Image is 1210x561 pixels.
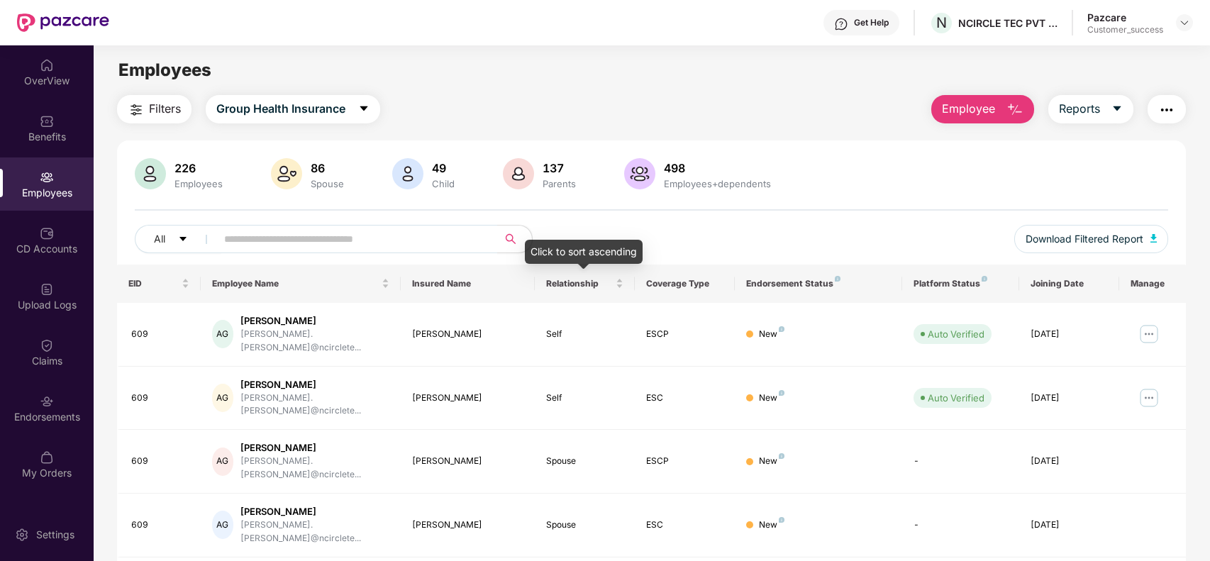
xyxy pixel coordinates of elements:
img: svg+xml;base64,PHN2ZyBpZD0iRW1wbG95ZWVzIiB4bWxucz0iaHR0cDovL3d3dy53My5vcmcvMjAwMC9zdmciIHdpZHRoPS... [40,170,54,184]
th: EID [117,265,201,303]
th: Coverage Type [635,265,735,303]
img: svg+xml;base64,PHN2ZyBpZD0iQ2xhaW0iIHhtbG5zPSJodHRwOi8vd3d3LnczLm9yZy8yMDAwL3N2ZyIgd2lkdGg9IjIwIi... [40,338,54,352]
span: EID [128,278,179,289]
button: Group Health Insurancecaret-down [206,95,380,123]
div: Self [546,328,623,341]
img: svg+xml;base64,PHN2ZyB4bWxucz0iaHR0cDovL3d3dy53My5vcmcvMjAwMC9zdmciIHdpZHRoPSI4IiBoZWlnaHQ9IjgiIH... [835,276,840,282]
img: svg+xml;base64,PHN2ZyB4bWxucz0iaHR0cDovL3d3dy53My5vcmcvMjAwMC9zdmciIHdpZHRoPSI4IiBoZWlnaHQ9IjgiIH... [779,326,784,332]
div: Employees+dependents [661,178,774,189]
div: AG [212,448,234,476]
img: New Pazcare Logo [17,13,109,32]
img: svg+xml;base64,PHN2ZyB4bWxucz0iaHR0cDovL3d3dy53My5vcmcvMjAwMC9zdmciIHhtbG5zOnhsaW5rPSJodHRwOi8vd3... [1150,234,1158,243]
div: 498 [661,161,774,175]
div: Settings [32,528,79,542]
button: Employee [931,95,1034,123]
div: 137 [540,161,579,175]
img: svg+xml;base64,PHN2ZyBpZD0iSGVscC0zMngzMiIgeG1sbnM9Imh0dHA6Ly93d3cudzMub3JnLzIwMDAvc3ZnIiB3aWR0aD... [834,17,848,31]
button: Download Filtered Report [1014,225,1169,253]
td: - [902,430,1019,494]
span: caret-down [358,103,370,116]
div: [DATE] [1031,518,1108,532]
img: svg+xml;base64,PHN2ZyBpZD0iTXlfT3JkZXJzIiBkYXRhLW5hbWU9Ik15IE9yZGVycyIgeG1sbnM9Imh0dHA6Ly93d3cudz... [40,450,54,465]
span: Group Health Insurance [216,100,345,118]
div: [PERSON_NAME] [240,441,389,455]
div: [DATE] [1031,328,1108,341]
th: Insured Name [401,265,534,303]
span: Reports [1059,100,1100,118]
td: - [902,494,1019,557]
img: svg+xml;base64,PHN2ZyB4bWxucz0iaHR0cDovL3d3dy53My5vcmcvMjAwMC9zdmciIHdpZHRoPSI4IiBoZWlnaHQ9IjgiIH... [779,390,784,396]
div: New [759,391,784,405]
div: Click to sort ascending [525,240,643,264]
div: 609 [131,391,189,405]
img: svg+xml;base64,PHN2ZyB4bWxucz0iaHR0cDovL3d3dy53My5vcmcvMjAwMC9zdmciIHdpZHRoPSI4IiBoZWlnaHQ9IjgiIH... [779,453,784,459]
div: 609 [131,518,189,532]
div: [PERSON_NAME] [412,391,523,405]
img: svg+xml;base64,PHN2ZyBpZD0iSG9tZSIgeG1sbnM9Imh0dHA6Ly93d3cudzMub3JnLzIwMDAvc3ZnIiB3aWR0aD0iMjAiIG... [40,58,54,72]
div: Endorsement Status [746,278,891,289]
div: NCIRCLE TEC PVT LTD [958,16,1058,30]
div: Spouse [546,455,623,468]
div: AG [212,384,234,412]
div: 226 [172,161,226,175]
span: search [497,233,525,245]
div: Employees [172,178,226,189]
div: Platform Status [914,278,1008,289]
img: svg+xml;base64,PHN2ZyBpZD0iU2V0dGluZy0yMHgyMCIgeG1sbnM9Imh0dHA6Ly93d3cudzMub3JnLzIwMDAvc3ZnIiB3aW... [15,528,29,542]
img: svg+xml;base64,PHN2ZyB4bWxucz0iaHR0cDovL3d3dy53My5vcmcvMjAwMC9zdmciIHhtbG5zOnhsaW5rPSJodHRwOi8vd3... [271,158,302,189]
img: svg+xml;base64,PHN2ZyB4bWxucz0iaHR0cDovL3d3dy53My5vcmcvMjAwMC9zdmciIHdpZHRoPSI4IiBoZWlnaHQ9IjgiIH... [779,517,784,523]
div: [PERSON_NAME] [240,378,389,391]
button: Filters [117,95,192,123]
div: AG [212,511,234,539]
img: svg+xml;base64,PHN2ZyBpZD0iRHJvcGRvd24tMzJ4MzIiIHhtbG5zPSJodHRwOi8vd3d3LnczLm9yZy8yMDAwL3N2ZyIgd2... [1179,17,1190,28]
div: [DATE] [1031,455,1108,468]
div: New [759,518,784,532]
div: 609 [131,455,189,468]
div: [PERSON_NAME].[PERSON_NAME]@ncirclete... [240,518,389,545]
div: [PERSON_NAME].[PERSON_NAME]@ncirclete... [240,391,389,418]
span: Employee [942,100,995,118]
div: Pazcare [1087,11,1163,24]
span: All [154,231,165,247]
div: [PERSON_NAME] [240,505,389,518]
div: Child [429,178,457,189]
span: Employees [118,60,211,80]
div: [PERSON_NAME].[PERSON_NAME]@ncirclete... [240,328,389,355]
div: [DATE] [1031,391,1108,405]
div: Get Help [854,17,889,28]
img: manageButton [1138,323,1160,345]
span: N [936,14,947,31]
div: New [759,455,784,468]
span: caret-down [1111,103,1123,116]
div: 86 [308,161,347,175]
div: ESC [646,391,723,405]
button: search [497,225,533,253]
div: [PERSON_NAME] [412,328,523,341]
div: Auto Verified [928,327,984,341]
img: svg+xml;base64,PHN2ZyB4bWxucz0iaHR0cDovL3d3dy53My5vcmcvMjAwMC9zdmciIHhtbG5zOnhsaW5rPSJodHRwOi8vd3... [135,158,166,189]
span: Employee Name [212,278,379,289]
div: Customer_success [1087,24,1163,35]
img: manageButton [1138,387,1160,409]
th: Employee Name [201,265,401,303]
div: Spouse [308,178,347,189]
div: [PERSON_NAME] [240,314,389,328]
img: svg+xml;base64,PHN2ZyB4bWxucz0iaHR0cDovL3d3dy53My5vcmcvMjAwMC9zdmciIHdpZHRoPSIyNCIgaGVpZ2h0PSIyNC... [1158,101,1175,118]
span: Relationship [546,278,613,289]
img: svg+xml;base64,PHN2ZyB4bWxucz0iaHR0cDovL3d3dy53My5vcmcvMjAwMC9zdmciIHhtbG5zOnhsaW5rPSJodHRwOi8vd3... [1006,101,1023,118]
th: Relationship [535,265,635,303]
div: [PERSON_NAME] [412,455,523,468]
div: Auto Verified [928,391,984,405]
div: AG [212,320,234,348]
img: svg+xml;base64,PHN2ZyBpZD0iVXBsb2FkX0xvZ3MiIGRhdGEtbmFtZT0iVXBsb2FkIExvZ3MiIHhtbG5zPSJodHRwOi8vd3... [40,282,54,296]
div: Spouse [546,518,623,532]
div: Parents [540,178,579,189]
button: Reportscaret-down [1048,95,1133,123]
img: svg+xml;base64,PHN2ZyB4bWxucz0iaHR0cDovL3d3dy53My5vcmcvMjAwMC9zdmciIHdpZHRoPSI4IiBoZWlnaHQ9IjgiIH... [982,276,987,282]
img: svg+xml;base64,PHN2ZyBpZD0iRW5kb3JzZW1lbnRzIiB4bWxucz0iaHR0cDovL3d3dy53My5vcmcvMjAwMC9zdmciIHdpZH... [40,394,54,409]
img: svg+xml;base64,PHN2ZyB4bWxucz0iaHR0cDovL3d3dy53My5vcmcvMjAwMC9zdmciIHhtbG5zOnhsaW5rPSJodHRwOi8vd3... [392,158,423,189]
img: svg+xml;base64,PHN2ZyB4bWxucz0iaHR0cDovL3d3dy53My5vcmcvMjAwMC9zdmciIHdpZHRoPSIyNCIgaGVpZ2h0PSIyNC... [128,101,145,118]
div: Self [546,391,623,405]
img: svg+xml;base64,PHN2ZyBpZD0iQmVuZWZpdHMiIHhtbG5zPSJodHRwOi8vd3d3LnczLm9yZy8yMDAwL3N2ZyIgd2lkdGg9Ij... [40,114,54,128]
div: New [759,328,784,341]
